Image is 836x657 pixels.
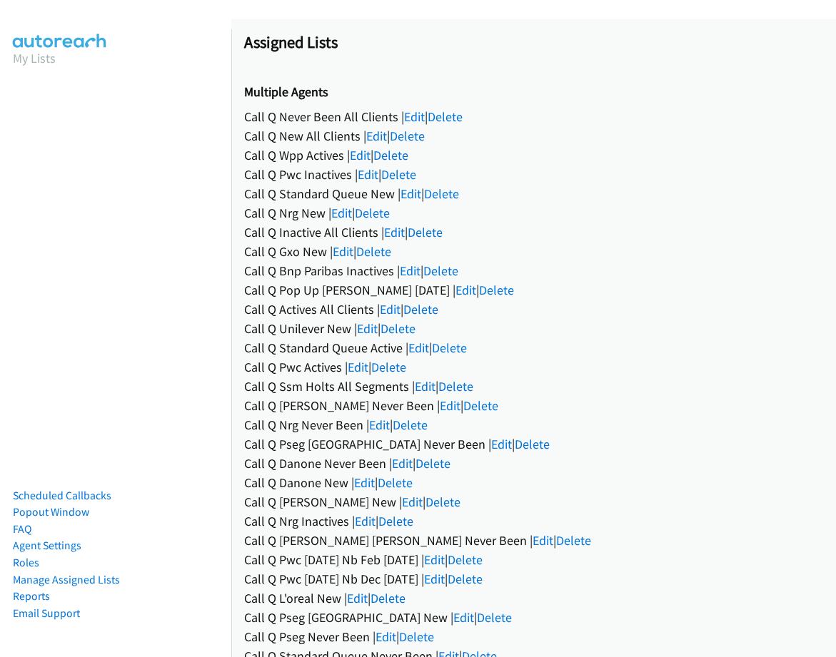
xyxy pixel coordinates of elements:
[366,128,387,144] a: Edit
[390,128,425,144] a: Delete
[401,185,421,202] a: Edit
[440,397,460,414] a: Edit
[423,263,458,279] a: Delete
[244,319,823,338] div: Call Q Unilever New | |
[381,166,416,183] a: Delete
[244,338,823,357] div: Call Q Standard Queue Active | |
[244,107,823,126] div: Call Q Never Been All Clients | |
[244,184,823,203] div: Call Q Standard Queue New | |
[448,551,483,568] a: Delete
[244,589,823,608] div: Call Q L'oreal New | |
[244,261,823,280] div: Call Q Bnp Paribas Inactives | |
[402,494,423,510] a: Edit
[333,243,353,260] a: Edit
[350,147,371,163] a: Edit
[438,378,473,394] a: Delete
[244,146,823,165] div: Call Q Wpp Actives | |
[348,359,368,375] a: Edit
[347,590,368,606] a: Edit
[244,357,823,377] div: Call Q Pwc Actives | |
[13,539,81,552] a: Agent Settings
[392,455,413,472] a: Edit
[404,108,425,125] a: Edit
[393,417,428,433] a: Delete
[244,511,823,531] div: Call Q Nrg Inactives | |
[244,32,823,52] h1: Assigned Lists
[354,474,375,491] a: Edit
[399,628,434,645] a: Delete
[455,282,476,298] a: Edit
[428,108,463,125] a: Delete
[357,320,378,337] a: Edit
[244,377,823,396] div: Call Q Ssm Holts All Segments | |
[244,415,823,434] div: Call Q Nrg Never Been | |
[244,84,823,101] h2: Multiple Agents
[380,301,401,317] a: Edit
[244,203,823,223] div: Call Q Nrg New | |
[477,609,512,626] a: Delete
[371,590,406,606] a: Delete
[244,300,823,319] div: Call Q Actives All Clients | |
[244,126,823,146] div: Call Q New All Clients | |
[491,436,512,452] a: Edit
[408,340,429,356] a: Edit
[244,569,823,589] div: Call Q Pwc [DATE] Nb Dec [DATE] | |
[244,608,823,627] div: Call Q Pseg [GEOGRAPHIC_DATA] New | |
[244,454,823,473] div: Call Q Danone Never Been | |
[244,165,823,184] div: Call Q Pwc Inactives | |
[244,434,823,454] div: Call Q Pseg [GEOGRAPHIC_DATA] Never Been | |
[244,492,823,511] div: Call Q [PERSON_NAME] New | |
[244,242,823,261] div: Call Q Gxo New | |
[244,627,823,646] div: Call Q Pseg Never Been | |
[403,301,438,317] a: Delete
[408,224,443,240] a: Delete
[424,571,445,587] a: Edit
[369,417,390,433] a: Edit
[13,573,120,586] a: Manage Assigned Lists
[424,185,459,202] a: Delete
[381,320,416,337] a: Delete
[463,397,498,414] a: Delete
[400,263,420,279] a: Edit
[13,589,50,603] a: Reports
[416,455,450,472] a: Delete
[244,223,823,242] div: Call Q Inactive All Clients | |
[515,436,550,452] a: Delete
[378,474,413,491] a: Delete
[425,494,460,510] a: Delete
[244,550,823,569] div: Call Q Pwc [DATE] Nb Feb [DATE] | |
[415,378,435,394] a: Edit
[331,205,352,221] a: Edit
[244,473,823,492] div: Call Q Danone New | |
[13,50,56,66] a: My Lists
[424,551,445,568] a: Edit
[355,205,390,221] a: Delete
[453,609,474,626] a: Edit
[355,513,376,529] a: Edit
[432,340,467,356] a: Delete
[358,166,378,183] a: Edit
[13,606,80,620] a: Email Support
[13,556,39,569] a: Roles
[376,628,396,645] a: Edit
[13,505,89,519] a: Popout Window
[556,532,591,549] a: Delete
[378,513,413,529] a: Delete
[13,522,31,536] a: FAQ
[371,359,406,375] a: Delete
[533,532,553,549] a: Edit
[356,243,391,260] a: Delete
[244,280,823,300] div: Call Q Pop Up [PERSON_NAME] [DATE] | |
[479,282,514,298] a: Delete
[448,571,483,587] a: Delete
[244,531,823,550] div: Call Q [PERSON_NAME] [PERSON_NAME] Never Been | |
[373,147,408,163] a: Delete
[13,489,111,502] a: Scheduled Callbacks
[384,224,405,240] a: Edit
[244,396,823,415] div: Call Q [PERSON_NAME] Never Been | |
